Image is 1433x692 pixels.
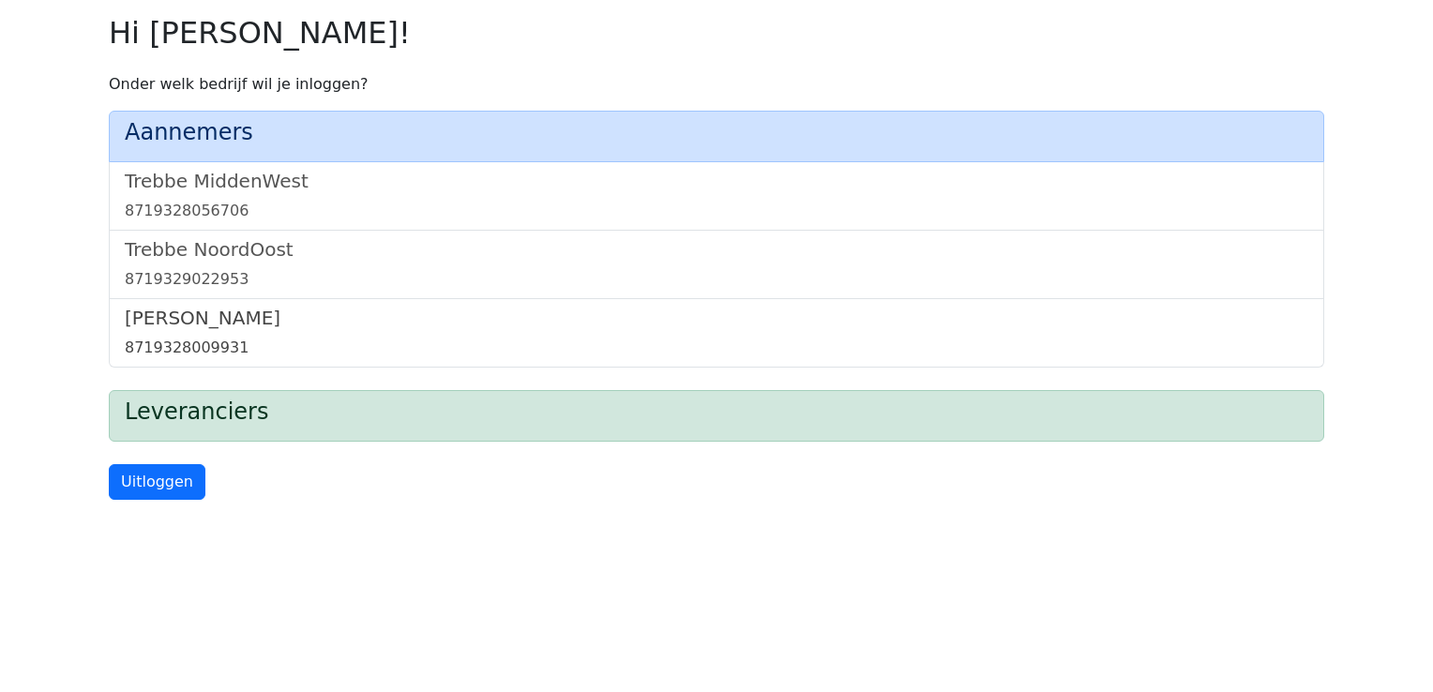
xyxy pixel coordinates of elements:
[125,307,1308,329] h5: [PERSON_NAME]
[125,337,1308,359] div: 8719328009931
[109,15,1324,51] h2: Hi [PERSON_NAME]!
[125,200,1308,222] div: 8719328056706
[125,307,1308,359] a: [PERSON_NAME]8719328009931
[125,268,1308,291] div: 8719329022953
[109,464,205,500] a: Uitloggen
[125,399,1308,426] h4: Leveranciers
[125,170,1308,192] h5: Trebbe MiddenWest
[125,238,1308,291] a: Trebbe NoordOost8719329022953
[125,170,1308,222] a: Trebbe MiddenWest8719328056706
[125,238,1308,261] h5: Trebbe NoordOost
[125,119,1308,146] h4: Aannemers
[109,73,1324,96] p: Onder welk bedrijf wil je inloggen?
